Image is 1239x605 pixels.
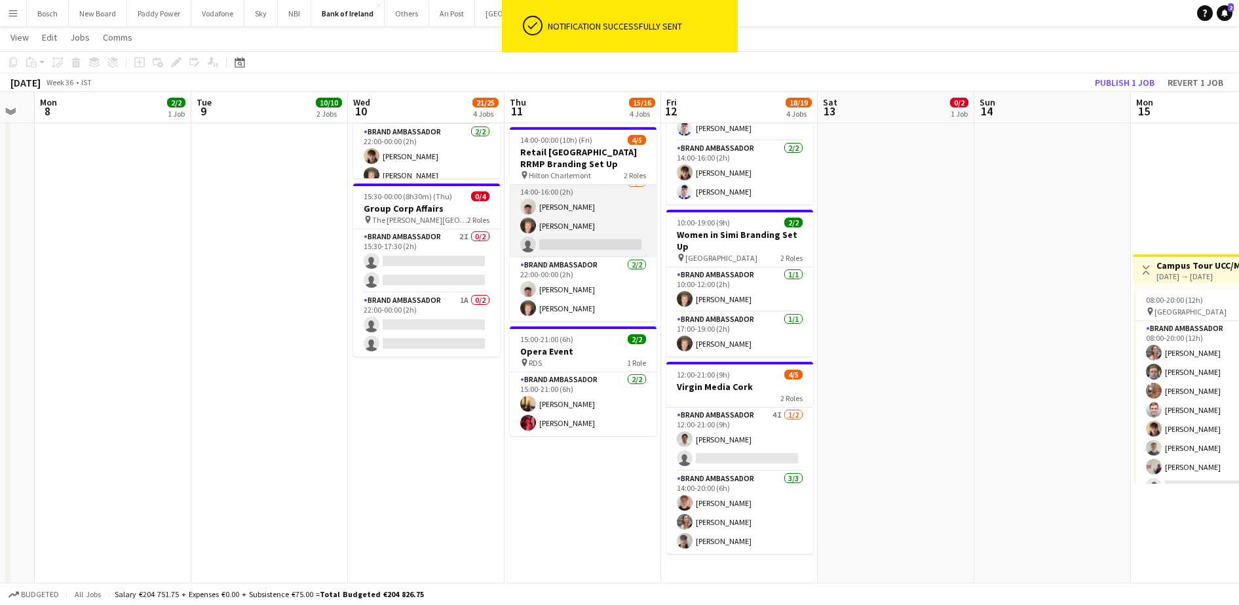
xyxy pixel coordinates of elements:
span: Thu [510,96,526,108]
h3: Retail [GEOGRAPHIC_DATA] RRMP Branding Set Up [510,146,657,170]
div: 1 Job [951,109,968,119]
button: Revert 1 job [1162,74,1229,91]
span: 14:00-00:00 (10h) (Fri) [520,135,592,145]
app-card-role: Brand Ambassador1/110:00-12:00 (2h)[PERSON_NAME] [666,267,813,312]
div: 1 Job [168,109,185,119]
div: 4 Jobs [630,109,655,119]
span: 13 [821,104,837,119]
span: Sat [823,96,837,108]
div: [DATE] [10,76,41,89]
app-card-role: Brand Ambassador2/222:00-00:00 (2h)[PERSON_NAME][PERSON_NAME] [510,258,657,321]
span: 10 [351,104,370,119]
span: 15:30-00:00 (8h30m) (Thu) [364,191,452,201]
span: 4/5 [784,370,803,380]
button: An Post [429,1,475,26]
span: Jobs [70,31,90,43]
button: Others [385,1,429,26]
span: 2 Roles [467,215,489,225]
a: View [5,29,34,46]
span: Hilton Charlemont [529,170,591,180]
span: 2 Roles [780,393,803,403]
span: 2 Roles [780,253,803,263]
span: Tue [197,96,212,108]
button: Bosch [27,1,69,26]
div: 14:00-00:00 (10h) (Fri)4/5Retail [GEOGRAPHIC_DATA] RRMP Branding Set Up Hilton Charlemont2 RolesB... [510,127,657,321]
button: Bank of Ireland [311,1,385,26]
h3: Virgin Media Cork [666,381,813,393]
button: Vodafone [191,1,244,26]
h3: Opera Event [510,345,657,357]
span: 12 [664,104,677,119]
h3: Group Corp Affairs [353,203,500,214]
span: Week 36 [43,77,76,87]
button: Budgeted [7,587,61,602]
span: 2 [1228,3,1234,12]
app-card-role: Brand Ambassador2/214:00-16:00 (2h)[PERSON_NAME][PERSON_NAME] [666,141,813,205]
span: View [10,31,29,43]
app-job-card: 15:30-00:00 (8h30m) (Thu)0/4Group Corp Affairs The [PERSON_NAME][GEOGRAPHIC_DATA]2 RolesBrand Amb... [353,184,500,357]
button: Sky [244,1,278,26]
span: 10:00-19:00 (9h) [677,218,730,227]
span: 15:00-21:00 (6h) [520,334,573,344]
span: 2/2 [628,334,646,344]
span: 08:00-20:00 (12h) [1146,295,1203,305]
span: 0/2 [950,98,968,107]
span: 4/5 [628,135,646,145]
app-card-role: Brand Ambassador2I0/215:30-17:30 (2h) [353,229,500,293]
span: 21/25 [472,98,499,107]
span: 15 [1134,104,1153,119]
app-job-card: 10:00-19:00 (9h)2/2Women in Simi Branding Set Up [GEOGRAPHIC_DATA]2 RolesBrand Ambassador1/110:00... [666,210,813,357]
app-job-card: 15:00-21:00 (6h)2/2Opera Event RDS1 RoleBrand Ambassador2/215:00-21:00 (6h)[PERSON_NAME][PERSON_N... [510,326,657,436]
span: RDS [529,358,542,368]
span: The [PERSON_NAME][GEOGRAPHIC_DATA] [372,215,467,225]
div: 4 Jobs [473,109,498,119]
app-card-role: Brand Ambassador4I1/212:00-21:00 (9h)[PERSON_NAME] [666,408,813,471]
span: 18/19 [786,98,812,107]
span: 9 [195,104,212,119]
span: 11 [508,104,526,119]
app-card-role: Brand Ambassador5I1A2/314:00-16:00 (2h)[PERSON_NAME][PERSON_NAME] [510,175,657,258]
a: Jobs [65,29,95,46]
div: 2 Jobs [316,109,341,119]
span: [GEOGRAPHIC_DATA] [685,253,757,263]
app-card-role: Brand Ambassador2/222:00-00:00 (2h)[PERSON_NAME][PERSON_NAME] [353,125,500,188]
button: Paddy Power [127,1,191,26]
button: [GEOGRAPHIC_DATA] [475,1,569,26]
span: 2/2 [784,218,803,227]
app-card-role: Brand Ambassador1/117:00-19:00 (2h)[PERSON_NAME] [666,312,813,357]
span: Mon [1136,96,1153,108]
span: 2/2 [167,98,185,107]
app-card-role: Brand Ambassador2/215:00-21:00 (6h)[PERSON_NAME][PERSON_NAME] [510,372,657,436]
a: 2 [1217,5,1232,21]
span: 1 Role [627,358,646,368]
span: [GEOGRAPHIC_DATA] [1154,307,1227,317]
app-job-card: 12:00-21:00 (9h)4/5Virgin Media Cork2 RolesBrand Ambassador4I1/212:00-21:00 (9h)[PERSON_NAME] Bra... [666,362,813,554]
div: 4 Jobs [786,109,811,119]
span: 10/10 [316,98,342,107]
button: Publish 1 job [1090,74,1160,91]
span: Edit [42,31,57,43]
span: 8 [38,104,57,119]
span: 12:00-21:00 (9h) [677,370,730,380]
span: Mon [40,96,57,108]
h3: Women in Simi Branding Set Up [666,229,813,252]
span: All jobs [72,589,104,599]
button: New Board [69,1,127,26]
a: Edit [37,29,62,46]
span: Wed [353,96,370,108]
span: Total Budgeted €204 826.75 [320,589,424,599]
span: 14 [978,104,995,119]
div: IST [81,77,92,87]
div: Notification successfully sent [548,20,733,32]
span: 0/4 [471,191,489,201]
span: Sun [980,96,995,108]
button: NBI [278,1,311,26]
span: Comms [103,31,132,43]
span: 15/16 [629,98,655,107]
app-card-role: Brand Ambassador3/314:00-20:00 (6h)[PERSON_NAME][PERSON_NAME][PERSON_NAME] [666,471,813,554]
span: Fri [666,96,677,108]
